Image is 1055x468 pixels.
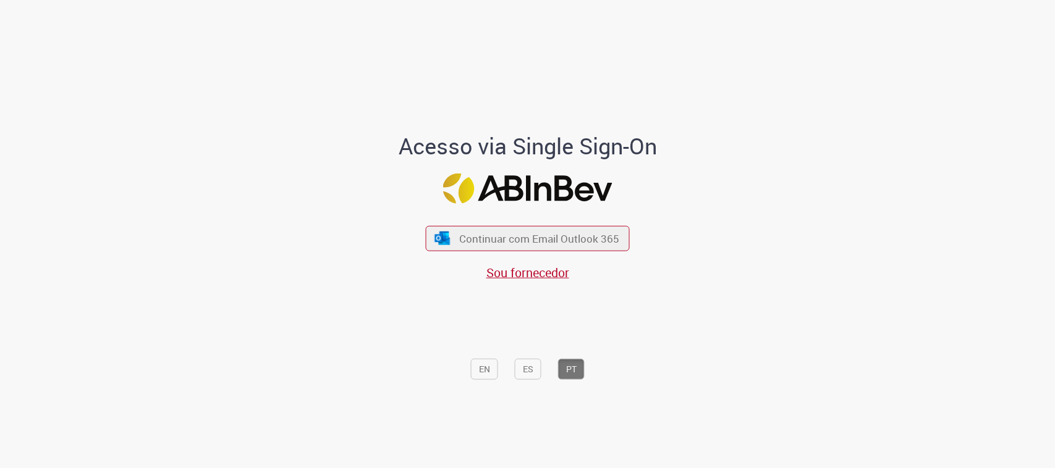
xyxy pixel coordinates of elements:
span: Continuar com Email Outlook 365 [459,232,619,246]
img: Logo ABInBev [443,173,612,203]
button: ES [515,359,541,380]
h1: Acesso via Single Sign-On [356,134,699,159]
button: EN [471,359,498,380]
a: Sou fornecedor [486,264,569,281]
button: ícone Azure/Microsoft 360 Continuar com Email Outlook 365 [426,226,630,251]
img: ícone Azure/Microsoft 360 [433,232,451,244]
button: PT [558,359,585,380]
